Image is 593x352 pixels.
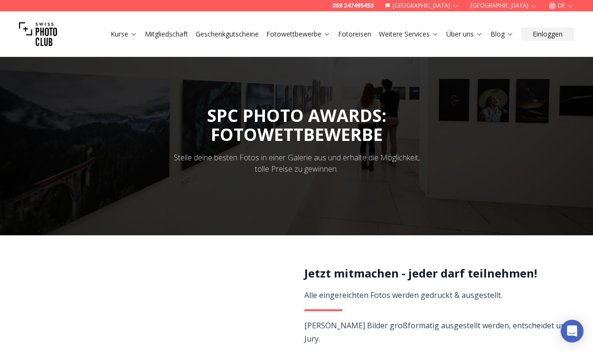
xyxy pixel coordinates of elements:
img: Swiss photo club [19,15,57,53]
button: Mitgliedschaft [141,28,192,41]
a: Weitere Services [379,29,439,39]
span: SPC PHOTO AWARDS: [207,104,386,144]
a: Geschenkgutscheine [196,29,259,39]
button: Fotoreisen [334,28,375,41]
button: Über uns [442,28,487,41]
a: 069 247495455 [332,2,374,9]
div: FOTOWETTBEWERBE [207,125,386,144]
span: Alle eingereichten Fotos werden gedruckt & ausgestellt. [304,290,502,300]
h2: Jetzt mitmachen - jeder darf teilnehmen! [304,266,582,281]
a: Blog [490,29,514,39]
button: Kurse [107,28,141,41]
a: Über uns [446,29,483,39]
button: Weitere Services [375,28,442,41]
div: Open Intercom Messenger [561,320,584,343]
a: Fotoreisen [338,29,371,39]
a: Mitgliedschaft [145,29,188,39]
span: [PERSON_NAME] Bilder großformatig ausgestellt werden, entscheidet unsere Jury. [304,320,581,344]
button: Fotowettbewerbe [263,28,334,41]
button: Einloggen [521,28,574,41]
div: Stelle deine besten Fotos in einer Galerie aus und erhalte die Möglichkeit, tolle Preise zu gewin... [168,152,426,175]
a: Kurse [111,29,137,39]
a: Fotowettbewerbe [266,29,330,39]
button: Geschenkgutscheine [192,28,263,41]
button: Blog [487,28,518,41]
